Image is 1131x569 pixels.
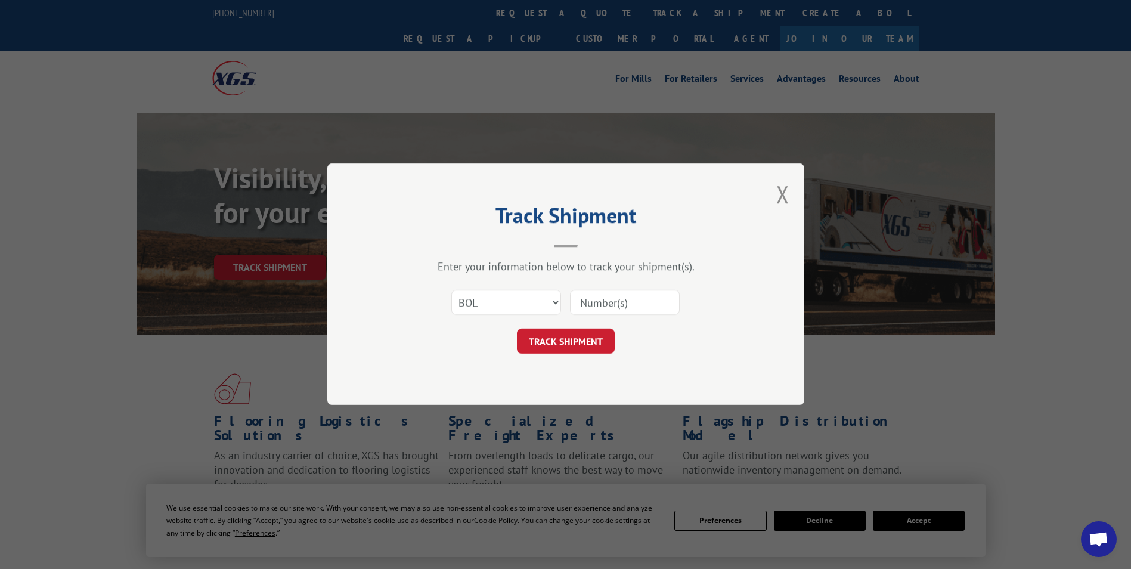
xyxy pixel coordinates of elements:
[387,260,745,274] div: Enter your information below to track your shipment(s).
[570,290,680,316] input: Number(s)
[387,207,745,230] h2: Track Shipment
[776,178,789,210] button: Close modal
[517,329,615,354] button: TRACK SHIPMENT
[1081,521,1117,557] div: Open chat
